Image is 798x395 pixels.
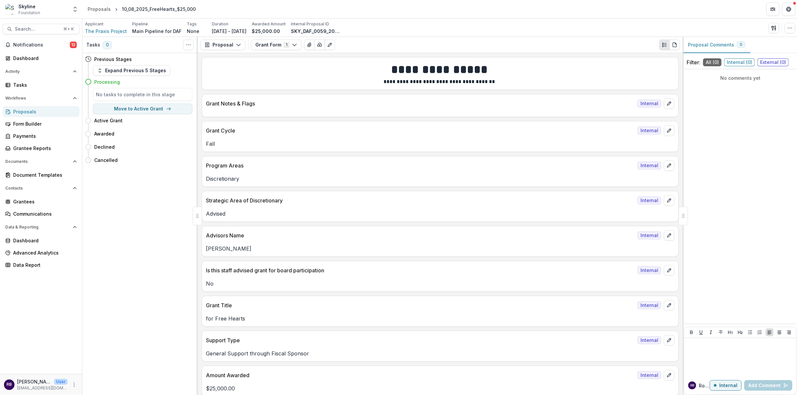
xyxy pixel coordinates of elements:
[776,328,784,336] button: Align Center
[5,96,70,101] span: Workflows
[18,10,40,16] span: Foundation
[206,384,674,392] p: $25,000.00
[638,336,661,344] span: Internal
[707,328,715,336] button: Italicize
[291,21,329,27] p: Internal Proposal ID
[3,93,79,104] button: Open Workflows
[212,28,246,35] p: [DATE] - [DATE]
[206,315,674,322] p: for Free Hearts
[3,247,79,258] a: Advanced Analytics
[206,127,635,135] p: Grant Cycle
[638,231,661,239] span: Internal
[3,169,79,180] a: Document Templates
[3,156,79,167] button: Open Documents
[3,106,79,117] a: Proposals
[132,28,182,35] p: Main Pipeline for DAF
[70,42,77,48] span: 12
[5,186,70,191] span: Contacts
[638,301,661,309] span: Internal
[638,197,661,204] span: Internal
[94,117,123,124] h4: Active Grant
[664,265,674,276] button: edit
[71,3,80,16] button: Open entity switcher
[206,197,635,204] p: Strategic Area of Discretionary
[724,58,755,66] span: Internal ( 0 )
[3,40,79,50] button: Notifications12
[699,382,710,389] p: Rose B
[206,175,674,183] p: Discretionary
[746,328,754,336] button: Bullet List
[690,384,694,387] div: Rose Brookhouse
[664,335,674,346] button: edit
[664,98,674,109] button: edit
[664,230,674,241] button: edit
[740,42,742,47] span: 0
[103,41,112,49] span: 0
[206,162,635,169] p: Program Areas
[3,183,79,194] button: Open Contacts
[325,40,335,50] button: Edit as form
[132,21,148,27] p: Pipeline
[200,40,245,50] button: Proposal
[3,208,79,219] a: Communications
[85,4,198,14] nav: breadcrumb
[54,379,68,385] p: User
[94,78,120,85] h4: Processing
[670,40,680,50] button: PDF view
[85,28,127,35] span: The Praxis Project
[93,104,192,114] button: Move to Active Grant
[304,40,315,50] button: View Attached Files
[252,28,280,35] p: $25,000.00
[766,328,774,336] button: Align Left
[122,6,196,13] div: 10_08_2025_FreeHearts_$25,000
[17,378,51,385] p: [PERSON_NAME]
[206,245,674,253] p: [PERSON_NAME]
[206,301,635,309] p: Grant Title
[88,6,111,13] div: Proposals
[13,198,74,205] div: Grantees
[664,370,674,380] button: edit
[86,42,100,48] h3: Tasks
[785,328,793,336] button: Align Right
[85,4,113,14] a: Proposals
[206,210,674,218] p: Advised
[206,140,674,148] p: Fall
[688,328,696,336] button: Bold
[687,75,794,81] p: No comments yet
[664,300,674,311] button: edit
[3,222,79,232] button: Open Data & Reporting
[13,81,74,88] div: Tasks
[62,25,75,33] div: ⌘ + K
[757,58,789,66] span: External ( 0 )
[13,261,74,268] div: Data Report
[638,100,661,107] span: Internal
[13,108,74,115] div: Proposals
[291,28,340,35] p: SKY_DAF_0059_2025
[187,28,199,35] p: None
[13,210,74,217] div: Communications
[697,328,705,336] button: Underline
[94,157,118,164] h4: Cancelled
[13,42,70,48] span: Notifications
[3,66,79,77] button: Open Activity
[13,120,74,127] div: Form Builder
[766,3,780,16] button: Partners
[13,237,74,244] div: Dashboard
[206,280,674,288] p: No
[683,37,751,53] button: Proposal Comments
[687,58,700,66] p: Filter:
[3,24,79,34] button: Search...
[15,26,59,32] span: Search...
[206,349,674,357] p: General Support through Fiscal Sponsor
[664,195,674,206] button: edit
[13,55,74,62] div: Dashboard
[7,382,12,387] div: Rose Brookhouse
[206,231,635,239] p: Advisors Name
[727,328,734,336] button: Heading 1
[3,235,79,246] a: Dashboard
[94,130,114,137] h4: Awarded
[782,3,795,16] button: Get Help
[94,56,132,63] h4: Previous Stages
[5,225,70,229] span: Data & Reporting
[3,196,79,207] a: Grantees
